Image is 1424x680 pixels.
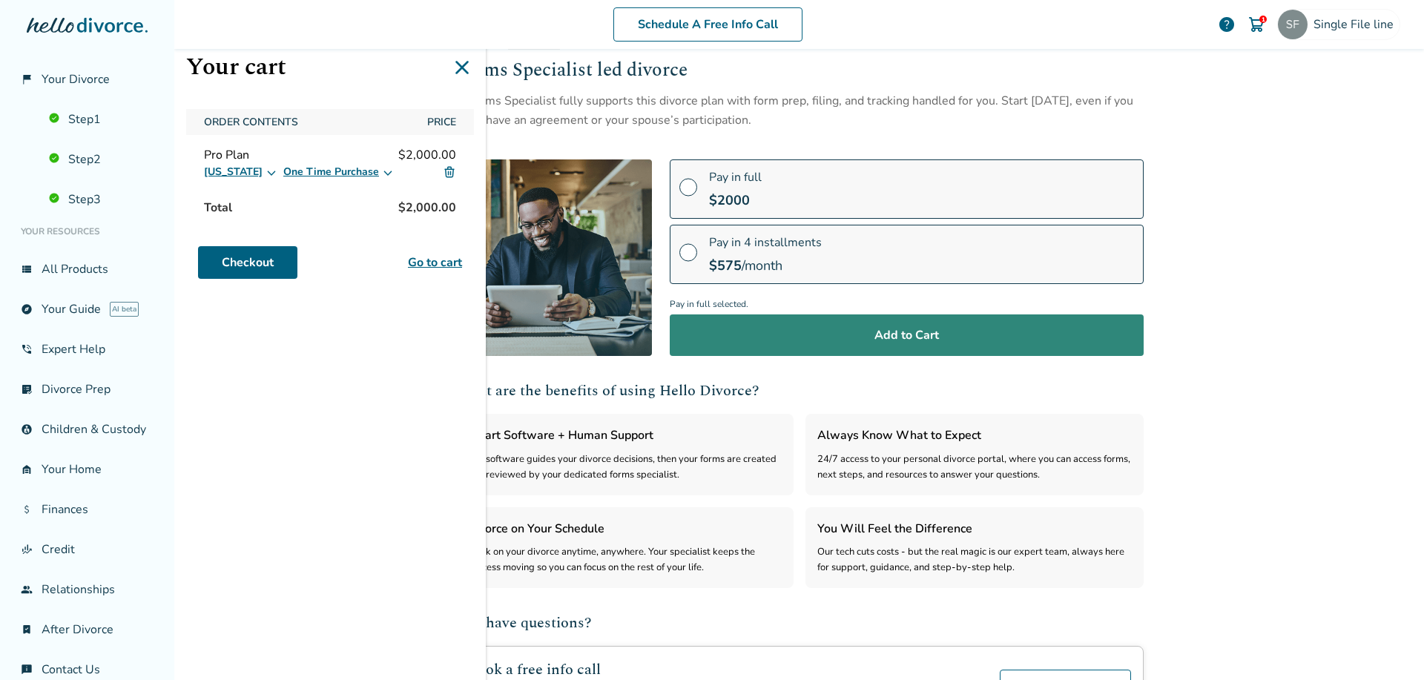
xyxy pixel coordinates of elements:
[21,504,33,515] span: attach_money
[40,102,162,136] a: Step1
[12,252,162,286] a: view_listAll Products
[21,73,33,85] span: flag_2
[42,71,110,88] span: Your Divorce
[12,372,162,406] a: list_alt_checkDivorce Prep
[613,7,802,42] a: Schedule A Free Info Call
[21,263,33,275] span: view_list
[709,191,750,209] span: $ 2000
[817,452,1132,483] div: 24/7 access to your personal divorce portal, where you can access forms, next steps, and resource...
[1278,10,1308,39] img: singlefileline@hellodivorce.com
[1247,16,1265,33] img: Cart
[198,109,415,135] span: Order Contents
[467,426,782,445] h3: Smart Software + Human Support
[12,613,162,647] a: bookmark_checkAfter Divorce
[21,343,33,355] span: phone_in_talk
[283,163,394,181] button: One Time Purchase
[12,217,162,246] li: Your Resources
[12,532,162,567] a: finance_modeCredit
[110,302,139,317] span: AI beta
[12,412,162,446] a: account_childChildren & Custody
[455,91,1144,131] div: A Forms Specialist fully supports this divorce plan with form prep, filing, and tracking handled ...
[186,49,474,85] h1: Your cart
[709,169,762,185] span: Pay in full
[408,254,462,271] a: Go to cart
[21,584,33,595] span: group
[40,182,162,217] a: Step3
[817,426,1132,445] h3: Always Know What to Expect
[21,544,33,555] span: finance_mode
[398,147,456,163] span: $2,000.00
[12,452,162,486] a: garage_homeYour Home
[1313,16,1400,33] span: Single File line
[421,109,462,135] span: Price
[817,519,1132,538] h3: You Will Feel the Difference
[709,234,822,251] span: Pay in 4 installments
[12,492,162,526] a: attach_moneyFinances
[12,62,162,96] a: flag_2Your Divorce
[709,257,822,274] div: /month
[21,624,33,636] span: bookmark_check
[467,519,782,538] h3: Divorce on Your Schedule
[443,165,456,179] img: Delete
[21,383,33,395] span: list_alt_check
[204,147,249,163] span: Pro Plan
[1218,16,1236,33] a: help
[204,163,277,181] button: [US_STATE]
[21,423,33,435] span: account_child
[709,257,742,274] span: $ 575
[817,544,1132,576] div: Our tech cuts costs - but the real magic is our expert team, always here for support, guidance, a...
[12,572,162,607] a: groupRelationships
[1259,16,1267,23] div: 1
[12,292,162,326] a: exploreYour GuideAI beta
[455,57,1144,85] h2: Forms Specialist led divorce
[455,380,1144,402] h2: What are the benefits of using Hello Divorce?
[670,314,1144,356] button: Add to Cart
[21,463,33,475] span: garage_home
[40,142,162,176] a: Step2
[467,452,782,483] div: Our software guides your divorce decisions, then your forms are created and reviewed by your dedi...
[1350,609,1424,680] iframe: Chat Widget
[467,544,782,576] div: Work on your divorce anytime, anywhere. Your specialist keeps the process moving so you can focus...
[392,193,462,222] span: $2,000.00
[21,664,33,676] span: chat_info
[12,332,162,366] a: phone_in_talkExpert Help
[198,193,238,222] span: Total
[455,612,1144,634] h2: Still have questions?
[455,159,652,356] img: [object Object]
[21,303,33,315] span: explore
[670,294,1144,314] span: Pay in full selected.
[198,246,297,279] a: Checkout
